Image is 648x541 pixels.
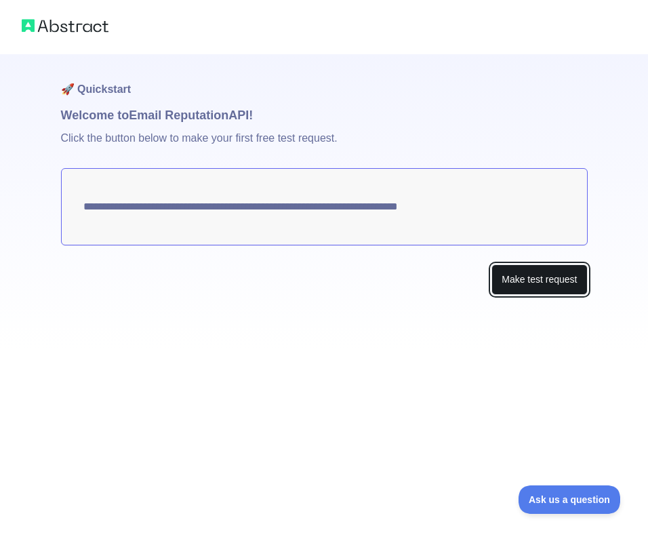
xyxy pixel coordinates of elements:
[61,106,588,125] h1: Welcome to Email Reputation API!
[61,54,588,106] h1: 🚀 Quickstart
[22,16,108,35] img: Abstract logo
[61,125,588,168] p: Click the button below to make your first free test request.
[491,264,587,295] button: Make test request
[519,485,621,514] iframe: Toggle Customer Support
